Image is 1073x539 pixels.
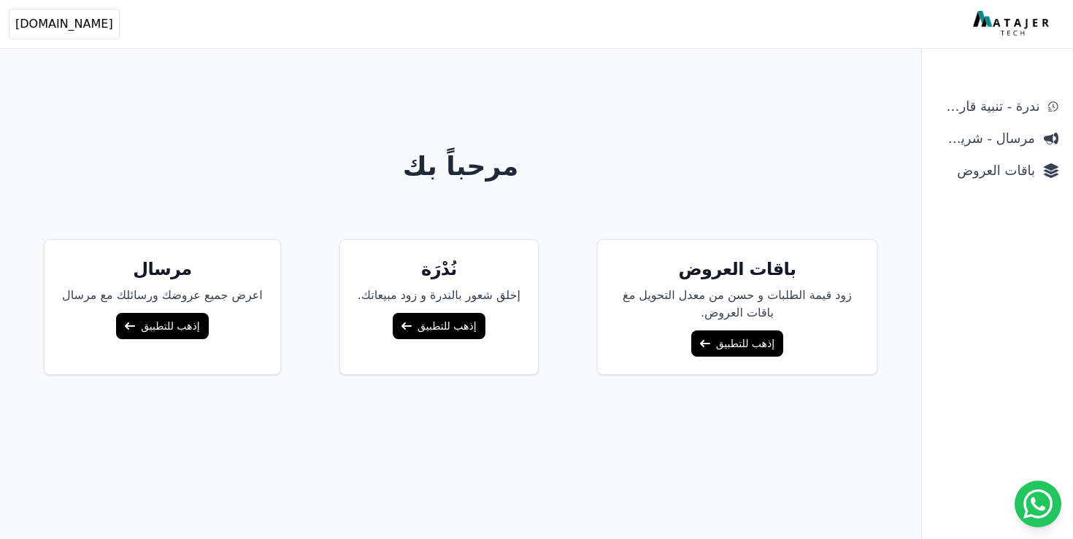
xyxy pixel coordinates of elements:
[358,257,520,281] h5: نُدْرَة
[62,287,263,304] p: اعرض جميع عروضك ورسائلك مع مرسال
[937,128,1035,149] span: مرسال - شريط دعاية
[393,313,485,339] a: إذهب للتطبيق
[62,257,263,281] h5: مرسال
[615,287,859,322] p: زود قيمة الطلبات و حسن من معدل التحويل مغ باقات العروض.
[937,160,1035,181] span: باقات العروض
[15,15,113,33] span: [DOMAIN_NAME]
[116,313,208,339] a: إذهب للتطبيق
[358,287,520,304] p: إخلق شعور بالندرة و زود مبيعاتك.
[937,96,1039,117] span: ندرة - تنبية قارب علي النفاذ
[973,11,1053,37] img: MatajerTech Logo
[691,330,783,357] a: إذهب للتطبيق
[615,257,859,281] h5: باقات العروض
[9,9,120,39] button: [DOMAIN_NAME]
